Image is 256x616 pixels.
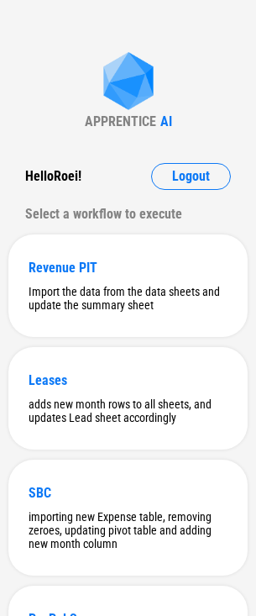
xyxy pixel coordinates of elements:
[29,372,227,388] div: Leases
[151,163,231,190] button: Logout
[95,52,162,113] img: Apprentice AI
[29,285,227,312] div: Import the data from the data sheets and update the summary sheet
[25,163,81,190] div: Hello Roei !
[29,398,227,424] div: adds new month rows to all sheets, and updates Lead sheet accordingly
[160,113,172,129] div: AI
[85,113,156,129] div: APPRENTICE
[29,485,227,501] div: SBC
[172,170,210,183] span: Logout
[29,260,227,276] div: Revenue PIT
[25,201,231,228] div: Select a workflow to execute
[29,510,227,550] div: importing new Expense table, removing zeroes, updating pivot table and adding new month column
